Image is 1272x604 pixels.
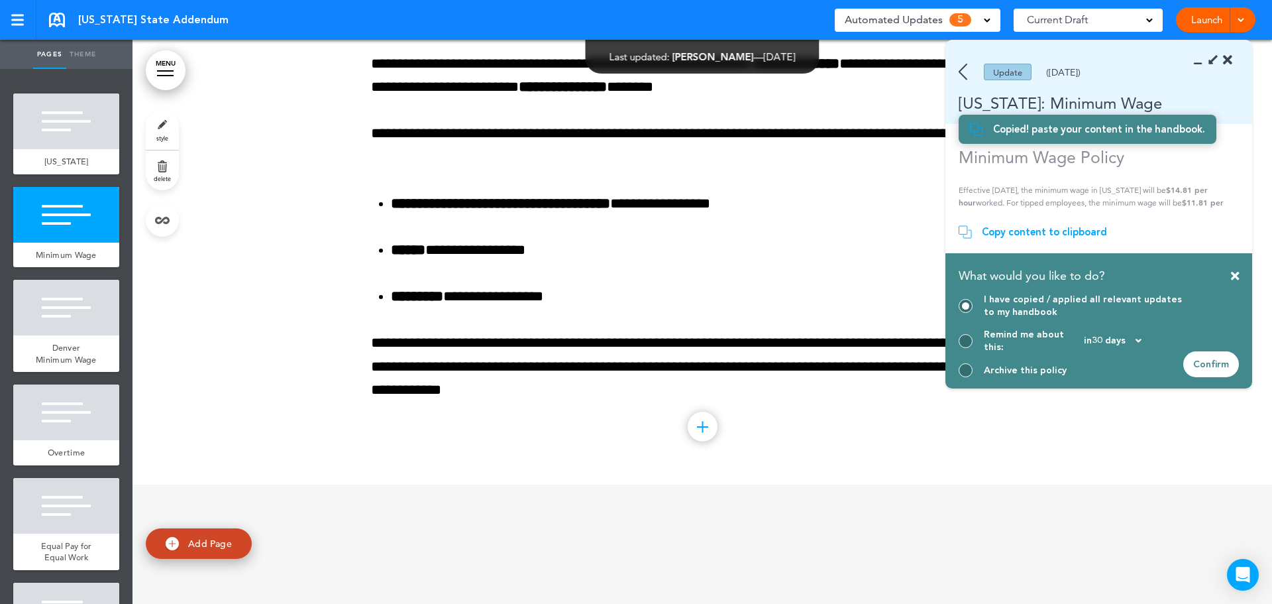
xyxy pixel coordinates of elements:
[959,64,967,80] img: back.svg
[959,147,1230,167] h1: Minimum Wage Policy
[1092,336,1126,345] span: 30 days
[66,40,99,69] a: Theme
[982,225,1107,239] div: Copy content to clipboard
[13,149,119,174] a: [US_STATE]
[1046,68,1081,77] div: ([DATE])
[156,134,168,142] span: style
[1227,559,1259,591] div: Open Intercom Messenger
[945,92,1214,114] div: [US_STATE]: Minimum Wage
[1186,7,1228,32] a: Launch
[845,11,943,29] span: Automated Updates
[146,50,185,90] a: MENU
[146,110,179,150] a: style
[1183,351,1239,377] div: Confirm
[609,50,670,63] span: Last updated:
[48,447,85,458] span: Overtime
[984,64,1032,80] div: Update
[959,265,1239,293] div: What would you like to do?
[41,540,92,564] span: Equal Pay for Equal Work
[33,40,66,69] a: Pages
[949,13,971,27] span: 5
[146,528,252,560] a: Add Page
[44,156,89,167] span: [US_STATE]
[984,328,1084,353] span: Remind me about this:
[959,184,1230,221] p: Effective [DATE], the minimum wage in [US_STATE] will be worked. For tipped employees, the minimu...
[36,342,97,365] span: Denver Minimum Wage
[959,225,972,239] img: copy.svg
[1027,11,1088,29] span: Current Draft
[188,538,232,550] span: Add Page
[78,13,229,27] span: [US_STATE] State Addendum
[154,174,171,182] span: delete
[13,440,119,465] a: Overtime
[764,50,796,63] span: [DATE]
[984,364,1067,377] div: Archive this policy
[609,52,796,62] div: —
[1084,336,1141,345] div: in
[13,335,119,372] a: Denver Minimum Wage
[984,293,1183,318] div: I have copied / applied all relevant updates to my handbook
[970,123,983,136] img: copy.svg
[13,243,119,268] a: Minimum Wage
[993,123,1205,136] div: Copied! paste your content in the handbook.
[13,534,119,570] a: Equal Pay for Equal Work
[166,537,179,550] img: add.svg
[36,249,97,261] span: Minimum Wage
[146,151,179,190] a: delete
[672,50,754,63] span: [PERSON_NAME]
